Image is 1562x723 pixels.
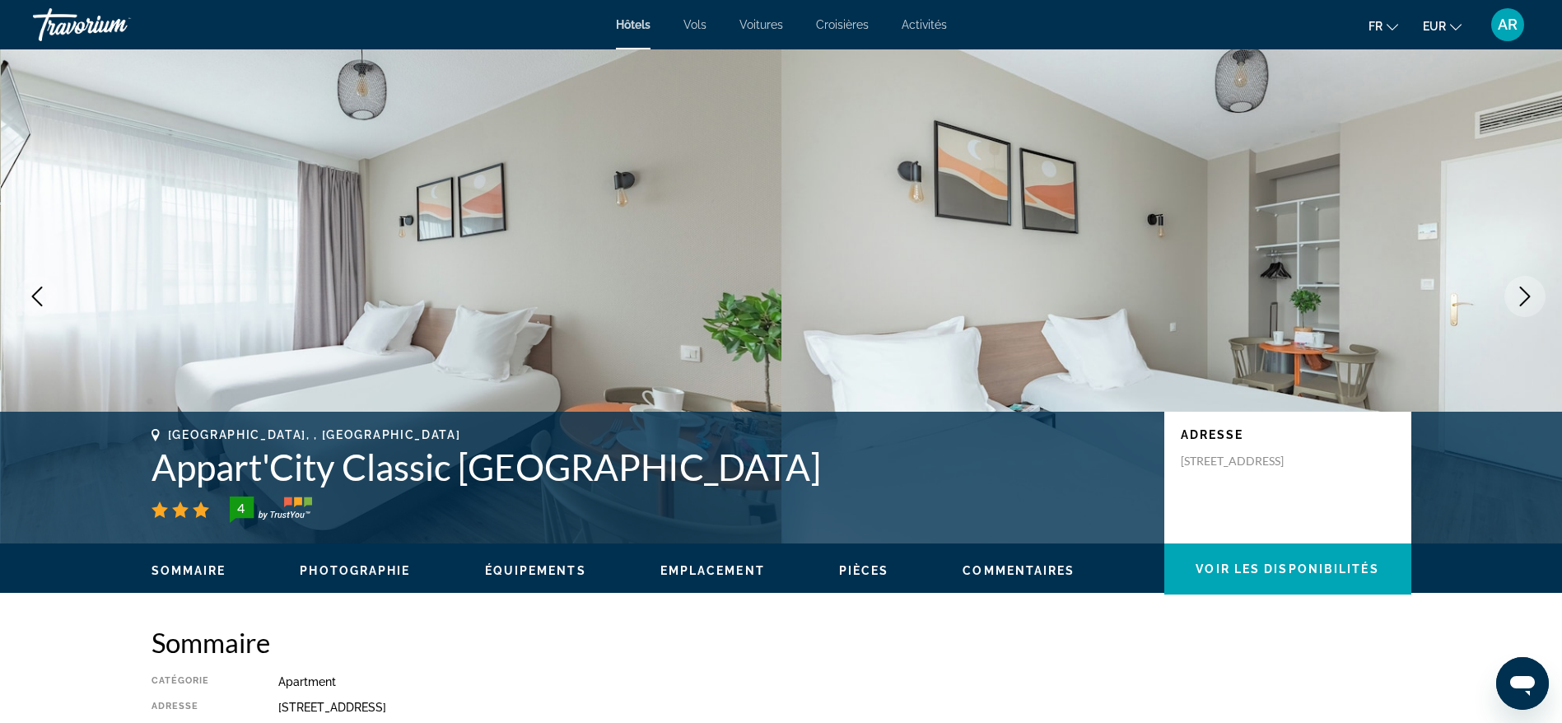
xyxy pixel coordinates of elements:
[152,563,226,578] button: Sommaire
[616,18,650,31] a: Hôtels
[168,428,461,441] span: [GEOGRAPHIC_DATA], , [GEOGRAPHIC_DATA]
[152,701,237,714] div: Adresse
[1423,14,1462,38] button: Change currency
[1181,428,1395,441] p: Adresse
[683,18,706,31] a: Vols
[1196,562,1378,576] span: Voir les disponibilités
[660,563,765,578] button: Emplacement
[963,564,1075,577] span: Commentaires
[33,3,198,46] a: Travorium
[902,18,947,31] a: Activités
[278,701,1411,714] div: [STREET_ADDRESS]
[816,18,869,31] a: Croisières
[485,564,586,577] span: Équipements
[1496,657,1549,710] iframe: Bouton de lancement de la fenêtre de messagerie
[1368,20,1382,33] span: fr
[1181,454,1313,469] p: [STREET_ADDRESS]
[1423,20,1446,33] span: EUR
[1504,276,1546,317] button: Next image
[152,445,1148,488] h1: Appart'City Classic [GEOGRAPHIC_DATA]
[839,563,889,578] button: Pièces
[660,564,765,577] span: Emplacement
[1498,16,1518,33] span: AR
[278,675,1411,688] div: Apartment
[963,563,1075,578] button: Commentaires
[225,498,258,518] div: 4
[1486,7,1529,42] button: User Menu
[152,564,226,577] span: Sommaire
[300,564,410,577] span: Photographie
[739,18,783,31] a: Voitures
[230,497,312,523] img: trustyou-badge-hor.svg
[152,675,237,688] div: Catégorie
[1368,14,1398,38] button: Change language
[839,564,889,577] span: Pièces
[152,626,1411,659] h2: Sommaire
[1164,543,1411,595] button: Voir les disponibilités
[485,563,586,578] button: Équipements
[16,276,58,317] button: Previous image
[300,563,410,578] button: Photographie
